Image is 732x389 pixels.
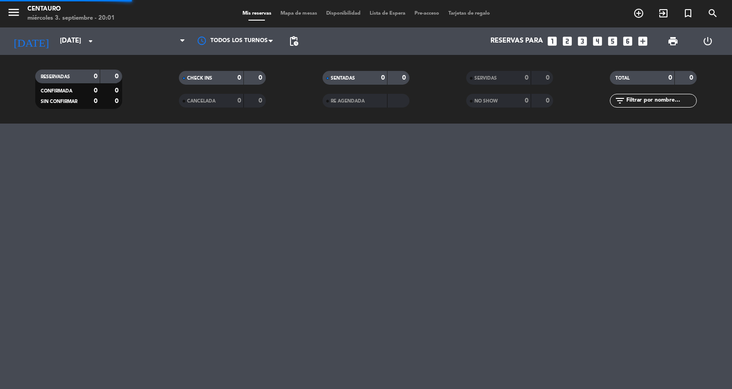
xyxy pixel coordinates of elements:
span: RESERVADAS [41,75,70,79]
div: Centauro [27,5,115,14]
span: Pre-acceso [410,11,444,16]
strong: 0 [94,73,97,80]
span: Disponibilidad [322,11,365,16]
i: [DATE] [7,31,55,51]
span: Reservas para [490,37,543,45]
strong: 0 [258,75,264,81]
strong: 0 [237,97,241,104]
strong: 0 [546,97,551,104]
span: Mapa de mesas [276,11,322,16]
span: pending_actions [288,36,299,47]
div: LOG OUT [690,27,725,55]
span: CHECK INS [187,76,212,81]
span: print [667,36,678,47]
strong: 0 [94,87,97,94]
span: SENTADAS [331,76,355,81]
i: add_box [637,35,649,47]
strong: 0 [546,75,551,81]
strong: 0 [402,75,408,81]
i: filter_list [614,95,625,106]
span: SERVIDAS [474,76,497,81]
i: exit_to_app [658,8,669,19]
strong: 0 [381,75,385,81]
button: menu [7,5,21,22]
strong: 0 [94,98,97,104]
span: Lista de Espera [365,11,410,16]
i: looks_5 [607,35,619,47]
strong: 0 [689,75,695,81]
strong: 0 [237,75,241,81]
span: Tarjetas de regalo [444,11,495,16]
i: add_circle_outline [633,8,644,19]
i: arrow_drop_down [85,36,96,47]
i: looks_two [561,35,573,47]
strong: 0 [115,87,120,94]
i: menu [7,5,21,19]
i: search [707,8,718,19]
strong: 0 [525,75,528,81]
i: looks_4 [592,35,603,47]
i: looks_one [546,35,558,47]
span: CANCELADA [187,99,215,103]
input: Filtrar por nombre... [625,96,696,106]
i: power_settings_new [702,36,713,47]
span: Mis reservas [238,11,276,16]
i: looks_6 [622,35,634,47]
strong: 0 [115,98,120,104]
div: miércoles 3. septiembre - 20:01 [27,14,115,23]
span: RE AGENDADA [331,99,365,103]
strong: 0 [668,75,672,81]
span: SIN CONFIRMAR [41,99,77,104]
i: looks_3 [576,35,588,47]
i: turned_in_not [683,8,694,19]
span: CONFIRMADA [41,89,72,93]
strong: 0 [258,97,264,104]
strong: 0 [525,97,528,104]
span: TOTAL [615,76,630,81]
span: NO SHOW [474,99,498,103]
strong: 0 [115,73,120,80]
